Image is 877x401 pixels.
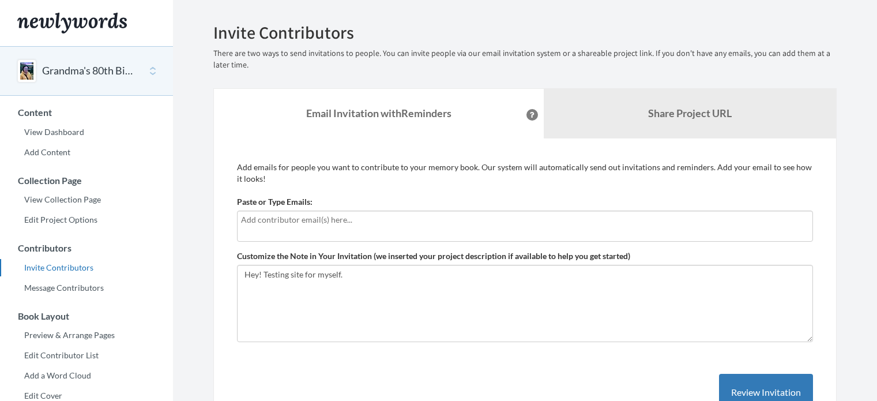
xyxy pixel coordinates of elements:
[213,48,837,71] p: There are two ways to send invitations to people. You can invite people via our email invitation ...
[648,107,732,119] b: Share Project URL
[306,107,451,119] strong: Email Invitation with Reminders
[1,107,173,118] h3: Content
[213,23,837,42] h2: Invite Contributors
[237,162,813,185] p: Add emails for people you want to contribute to your memory book. Our system will automatically s...
[42,63,135,78] button: Grandma's 80th Birthday
[241,213,809,226] input: Add contributor email(s) here...
[237,250,630,262] label: Customize the Note in Your Invitation (we inserted your project description if available to help ...
[1,175,173,186] h3: Collection Page
[1,243,173,253] h3: Contributors
[1,311,173,321] h3: Book Layout
[237,265,813,342] textarea: Hey! Testing site for myself.
[237,196,313,208] label: Paste or Type Emails:
[17,13,127,33] img: Newlywords logo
